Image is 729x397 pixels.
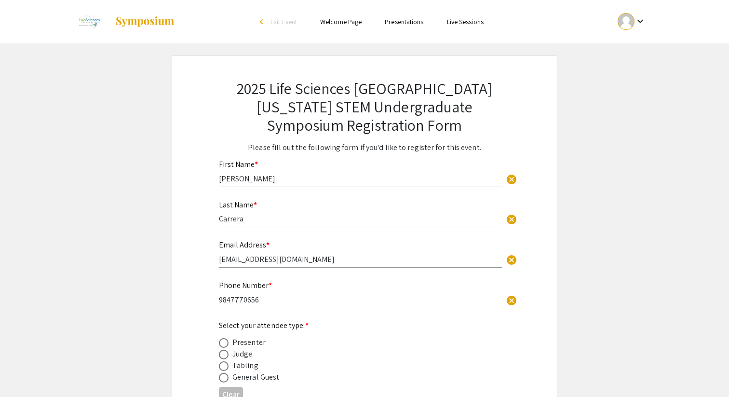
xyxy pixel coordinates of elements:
button: Clear [502,290,521,310]
button: Clear [502,250,521,269]
img: 2025 Life Sciences South Florida STEM Undergraduate Symposium [73,10,105,34]
mat-label: Select your attendee type: [219,320,309,330]
a: Welcome Page [320,17,362,26]
input: Type Here [219,174,502,184]
h2: 2025 Life Sciences [GEOGRAPHIC_DATA][US_STATE] STEM Undergraduate Symposium Registration Form [219,79,510,135]
input: Type Here [219,254,502,264]
button: Clear [502,209,521,229]
mat-label: Last Name [219,200,257,210]
input: Type Here [219,295,502,305]
img: Symposium by ForagerOne [115,16,175,27]
div: Tabling [232,360,258,371]
div: Presenter [232,337,266,348]
div: General Guest [232,371,279,383]
span: Exit Event [270,17,297,26]
a: 2025 Life Sciences South Florida STEM Undergraduate Symposium [73,10,175,34]
mat-label: Phone Number [219,280,272,290]
a: Presentations [385,17,423,26]
p: Please fill out the following form if you'd like to register for this event. [219,142,510,153]
button: Clear [502,169,521,188]
mat-label: First Name [219,159,258,169]
mat-icon: Expand account dropdown [634,15,646,27]
span: cancel [506,174,517,185]
span: cancel [506,295,517,306]
a: Live Sessions [447,17,484,26]
input: Type Here [219,214,502,224]
button: Expand account dropdown [607,11,656,32]
span: cancel [506,214,517,225]
mat-label: Email Address [219,240,270,250]
iframe: Chat [7,354,41,390]
div: Judge [232,348,253,360]
div: arrow_back_ios [260,19,266,25]
span: cancel [506,254,517,266]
